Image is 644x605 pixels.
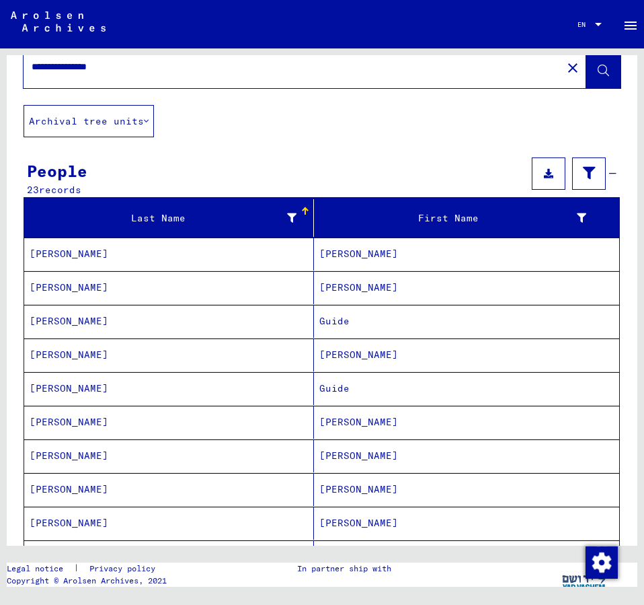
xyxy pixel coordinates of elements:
[24,199,314,237] mat-header-cell: Last Name
[314,439,619,472] mat-cell: [PERSON_NAME]
[577,21,592,28] span: EN
[559,54,586,81] button: Clear
[7,563,74,575] a: Legal notice
[586,546,618,579] img: Change consent
[7,575,171,587] p: Copyright © Arolsen Archives, 2021
[559,563,610,596] img: yv_logo.png
[585,546,617,578] div: Change consent
[314,199,619,237] mat-header-cell: First Name
[314,339,619,371] mat-cell: [PERSON_NAME]
[565,60,581,76] mat-icon: close
[314,540,619,573] mat-cell: [PERSON_NAME]
[319,207,603,229] div: First Name
[24,507,314,540] mat-cell: [PERSON_NAME]
[24,105,154,137] button: Archival tree units
[24,540,314,573] mat-cell: [PERSON_NAME]
[79,563,171,575] a: Privacy policy
[314,372,619,405] mat-cell: Guide
[314,238,619,271] mat-cell: [PERSON_NAME]
[24,439,314,472] mat-cell: [PERSON_NAME]
[319,211,586,225] div: First Name
[39,184,81,196] span: records
[24,406,314,439] mat-cell: [PERSON_NAME]
[314,305,619,338] mat-cell: Guide
[622,17,639,34] mat-icon: Side nav toggle icon
[24,305,314,338] mat-cell: [PERSON_NAME]
[27,184,39,196] span: 23
[24,238,314,271] mat-cell: [PERSON_NAME]
[30,207,313,229] div: Last Name
[7,563,171,575] div: |
[24,473,314,506] mat-cell: [PERSON_NAME]
[314,473,619,506] mat-cell: [PERSON_NAME]
[617,11,644,38] button: Toggle sidenav
[24,339,314,371] mat-cell: [PERSON_NAME]
[27,159,87,183] div: People
[314,406,619,439] mat-cell: [PERSON_NAME]
[30,211,296,225] div: Last Name
[11,11,106,32] img: Arolsen_neg.svg
[314,507,619,540] mat-cell: [PERSON_NAME]
[24,372,314,405] mat-cell: [PERSON_NAME]
[314,271,619,304] mat-cell: [PERSON_NAME]
[297,563,391,575] p: In partner ship with
[24,271,314,304] mat-cell: [PERSON_NAME]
